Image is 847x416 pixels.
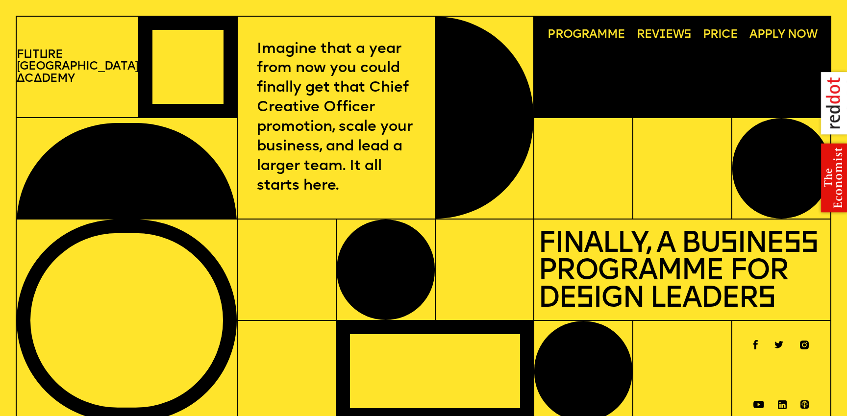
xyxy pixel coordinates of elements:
[538,227,827,313] p: Finally, a Business Programme for Design Leaders
[17,73,25,85] span: A
[703,29,738,41] span: Price
[659,29,666,41] span: i
[800,337,809,345] a: Instagram
[39,49,48,61] span: u
[17,49,138,86] p: F t re [GEOGRAPHIC_DATA] c demy
[548,29,624,41] span: Programme
[774,337,783,344] a: Twitter
[637,29,691,41] span: Rev ews
[257,40,416,196] p: Imagine that a year from now you could finally get that Chief Creative Officer promotion, scale y...
[753,396,764,404] a: Youtube
[800,396,809,405] a: Spotify
[749,29,817,41] span: Apply now
[34,73,42,85] span: a
[753,337,758,346] a: Facebook
[24,49,32,61] span: u
[17,49,138,86] a: Future[GEOGRAPHIC_DATA]Academy
[778,396,787,405] a: Linkedin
